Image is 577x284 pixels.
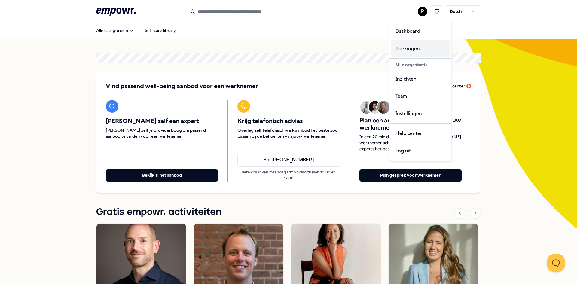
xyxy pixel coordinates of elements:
[389,21,452,161] div: P
[391,40,450,57] a: Boekingen
[391,87,450,105] a: Team
[391,23,450,40] a: Dashboard
[391,142,450,160] div: Log uit
[391,70,450,88] a: Inzichten
[391,125,450,142] a: Help center
[391,60,450,70] div: Mijn organisatie
[391,105,450,122] a: Instellingen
